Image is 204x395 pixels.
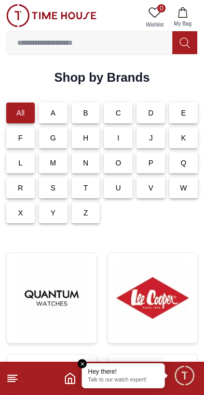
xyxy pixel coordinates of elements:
img: ... [6,4,97,27]
p: All [16,108,24,118]
p: W [180,183,187,193]
p: U [116,183,121,193]
p: O [115,158,121,168]
p: H [83,133,88,143]
em: Close tooltip [78,359,87,368]
p: I [117,133,119,143]
p: Z [84,208,88,218]
span: 0 [157,4,166,12]
p: P [148,158,154,168]
p: L [18,158,22,168]
p: X [18,208,23,218]
p: F [18,133,23,143]
a: Home [64,372,76,385]
p: T [84,183,88,193]
img: ... [15,261,88,335]
p: B [83,108,88,118]
p: V [148,183,154,193]
h2: Shop by Brands [54,69,149,86]
p: Talk to our watch expert! [88,377,159,384]
p: C [116,108,121,118]
p: E [181,108,186,118]
p: Q [181,158,186,168]
p: M [50,158,56,168]
p: J [149,133,153,143]
span: Wishlist [142,21,168,29]
p: S [50,183,56,193]
p: Y [50,208,56,218]
a: 0Wishlist [142,4,168,31]
p: N [83,158,88,168]
p: R [18,183,23,193]
img: ... [116,261,189,335]
p: A [50,108,56,118]
p: G [50,133,56,143]
span: My Bag [170,20,196,28]
div: Chat Widget [173,364,196,387]
button: My Bag [168,4,198,31]
p: K [181,133,186,143]
div: Hey there! [88,367,159,376]
p: D [148,108,154,118]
